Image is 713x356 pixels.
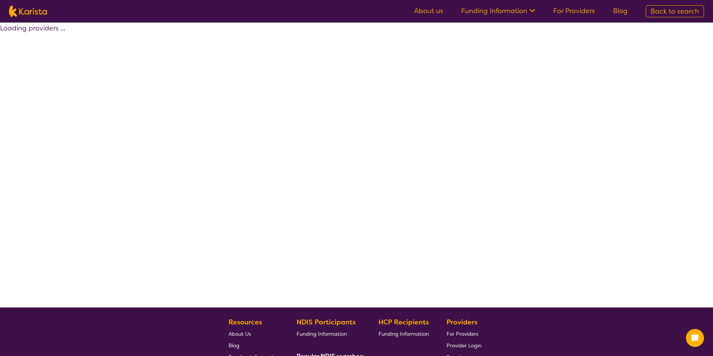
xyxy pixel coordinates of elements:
a: For Providers [447,328,481,339]
a: Provider Login [447,339,481,351]
a: For Providers [553,6,595,15]
span: Provider Login [447,342,481,349]
b: HCP Recipients [378,318,429,327]
a: About Us [229,328,279,339]
a: Funding Information [461,6,535,15]
span: For Providers [447,330,478,337]
a: About us [414,6,443,15]
a: Funding Information [378,328,429,339]
span: Back to search [651,7,699,16]
a: Blog [229,339,279,351]
b: Resources [229,318,262,327]
b: Providers [447,318,477,327]
span: Blog [229,342,239,349]
b: NDIS Participants [297,318,356,327]
a: Blog [613,6,628,15]
a: Funding Information [297,328,361,339]
span: About Us [229,330,251,337]
span: Funding Information [297,330,347,337]
span: Funding Information [378,330,429,337]
a: Back to search [646,5,704,17]
img: Karista logo [9,6,47,17]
